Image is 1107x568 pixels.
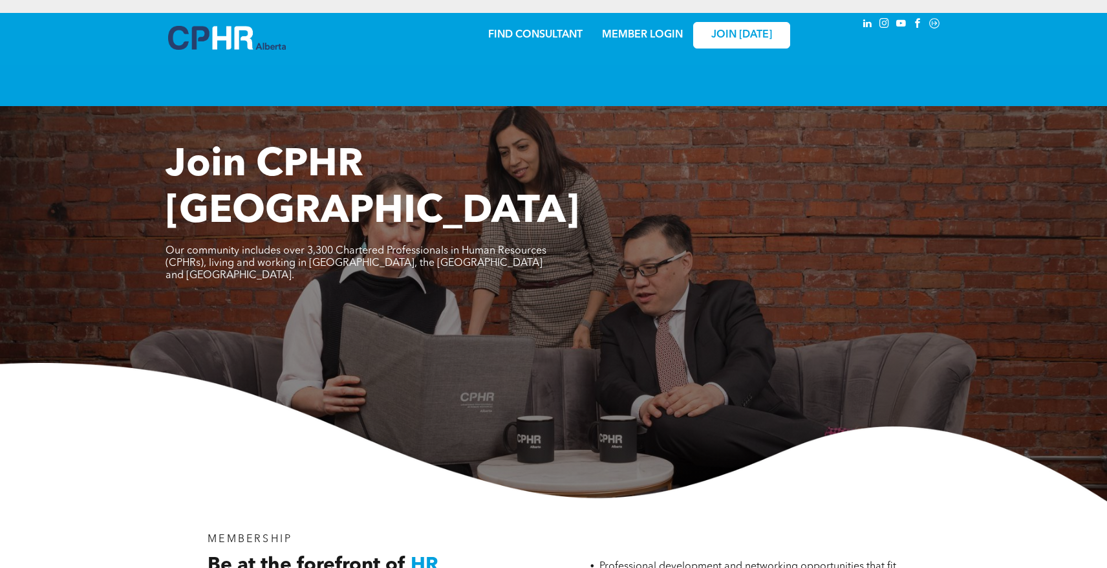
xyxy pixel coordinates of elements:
[488,30,583,40] a: FIND CONSULTANT
[877,16,891,34] a: instagram
[894,16,908,34] a: youtube
[166,146,579,232] span: Join CPHR [GEOGRAPHIC_DATA]
[711,29,772,41] span: JOIN [DATE]
[208,534,292,545] span: MEMBERSHIP
[168,26,286,50] img: A blue and white logo for cp alberta
[860,16,874,34] a: linkedin
[910,16,925,34] a: facebook
[602,30,683,40] a: MEMBER LOGIN
[927,16,941,34] a: Social network
[166,246,546,281] span: Our community includes over 3,300 Chartered Professionals in Human Resources (CPHRs), living and ...
[693,22,790,49] a: JOIN [DATE]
